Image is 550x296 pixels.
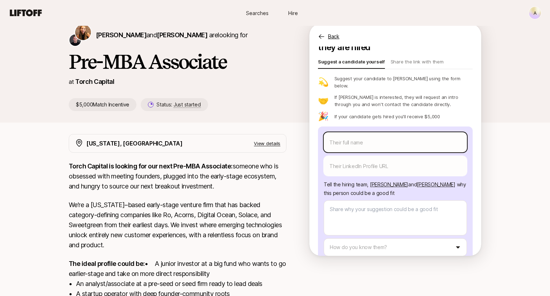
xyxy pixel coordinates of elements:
a: Searches [239,6,275,20]
button: A [529,6,541,19]
p: 💫 [318,78,329,86]
p: If [PERSON_NAME] is interested, they will request an intro through you and won't contact the cand... [334,94,473,108]
a: Hire [275,6,311,20]
p: Back [328,32,339,41]
strong: Torch Capital is looking for our next Pre-MBA Associate: [69,162,233,170]
p: A [534,9,537,17]
p: We’re a [US_STATE]–based early-stage venture firm that has backed category-defining companies lik... [69,200,286,250]
p: $5,000 Match Incentive [69,98,136,111]
span: [PERSON_NAME] [370,181,408,187]
p: someone who is obsessed with meeting founders, plugged into the early-stage ecosystem, and hungry... [69,161,286,191]
p: View details [254,140,280,147]
p: at [69,77,74,86]
span: Hire [288,9,298,17]
span: [PERSON_NAME] [157,31,207,39]
p: Share the link with them [391,58,444,68]
span: Just started [174,101,201,108]
p: Status: [156,100,201,109]
p: Suggest your candidate to [PERSON_NAME] using the form below. [334,75,473,89]
span: and [408,181,455,187]
p: Suggest a candidate yourself [318,58,385,68]
p: 🤝 [318,96,329,105]
strong: The ideal profile could be: [69,260,145,267]
span: and [146,31,207,39]
img: Christopher Harper [69,34,81,46]
span: Searches [246,9,269,17]
p: Tell the hiring team, why this person could be a good fit [324,180,467,197]
span: [PERSON_NAME] [96,31,146,39]
a: Torch Capital [75,78,114,85]
p: are looking for [96,30,247,40]
span: [PERSON_NAME] [417,181,455,187]
p: [US_STATE], [GEOGRAPHIC_DATA] [86,139,183,148]
p: If your candidate gets hired you'll receive $5,000 [334,113,440,120]
p: 🎉 [318,112,329,121]
h1: Pre-MBA Associate [69,51,286,72]
img: Katie Reiner [75,24,91,40]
